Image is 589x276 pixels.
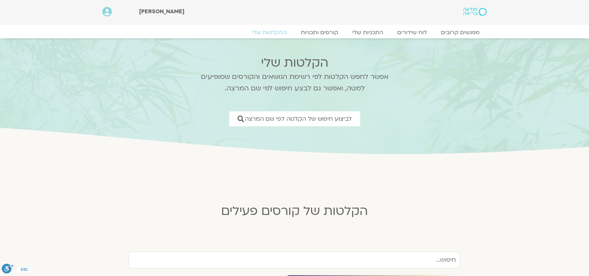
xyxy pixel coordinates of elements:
[245,115,352,122] span: לביצוע חיפוש של הקלטה לפי שם המרצה
[294,29,345,36] a: קורסים ותכניות
[102,29,487,36] nav: Menu
[139,8,184,15] span: [PERSON_NAME]
[434,29,487,36] a: מפגשים קרובים
[229,111,360,126] a: לביצוע חיפוש של הקלטה לפי שם המרצה
[390,29,434,36] a: לוח שידורים
[123,204,466,218] h2: הקלטות של קורסים פעילים
[245,29,294,36] a: ההקלטות שלי
[191,56,398,70] h2: הקלטות שלי
[191,71,398,94] p: אפשר לחפש הקלטות לפי רשימת הנושאים והקורסים שמופיעים למטה, ואפשר גם לבצע חיפוש לפי שם המרצה.
[129,252,460,268] input: חיפוש...
[345,29,390,36] a: התכניות שלי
